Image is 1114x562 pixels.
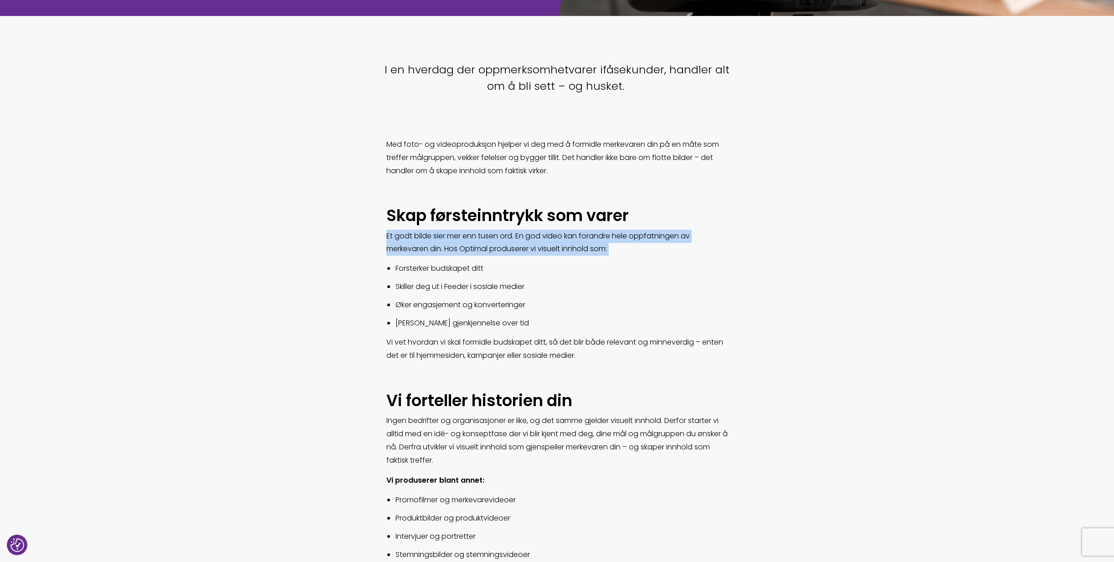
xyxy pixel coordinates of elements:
[10,538,24,552] button: Samtykkepreferanser
[10,538,24,552] img: Revisit consent button
[603,62,614,77] span: få
[386,415,728,465] span: Ingen bedrifter og organisasjoner er like, og det samme gjelder visuelt innhold. Derfor starter v...
[395,549,530,560] span: Stemningsbilder og stemningsvideoer
[386,475,484,485] strong: Vi produserer blant annet:
[600,62,603,77] span: i
[386,231,690,254] span: Et godt bilde sier mer enn tusen ord. En god video kan forandre hele oppfatningen av merkevaren d...
[386,204,629,227] span: Skap førsteinntrykk som varer
[395,318,529,328] span: [PERSON_NAME] gjenkjennelse over tid
[395,531,476,541] span: Intervjuer og portretter
[569,62,597,77] span: varer
[386,139,719,176] span: Med foto- og videoproduksjon hjelper vi deg med å formidle merkevaren din på en måte som treffer ...
[386,337,723,361] span: Vi vet hvordan vi skal formidle budskapet ditt, så det blir både relevant og minneverdig – enten ...
[614,62,660,77] span: sekunde
[395,281,524,292] span: Skiller deg ut i Feeder i sosiale medier
[386,389,572,412] span: Vi forteller historien din
[395,495,516,505] span: Promofilmer og merkevarevideoer
[395,263,483,273] span: Forsterker budskapet ditt
[395,513,510,523] span: Produktbilder og produktvideoer
[395,299,525,310] span: Øker engasjement og konverteringer
[385,62,569,77] span: I en hverdag der oppmerksomhet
